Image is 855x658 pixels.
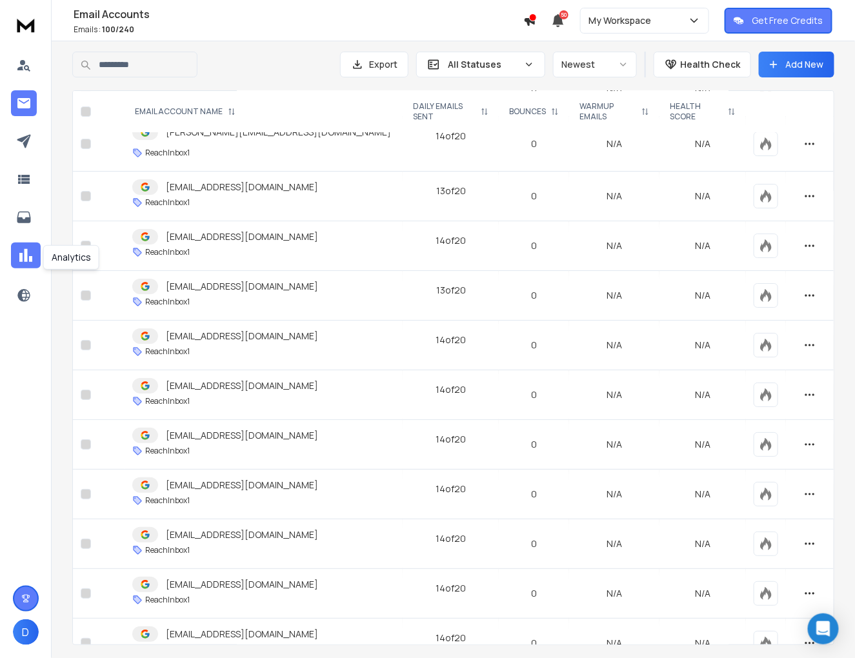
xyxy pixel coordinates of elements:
p: BOUNCES [509,106,546,117]
button: D [13,619,39,645]
p: HEALTH SCORE [670,101,722,122]
p: WARMUP EMAILS [579,101,636,122]
span: 50 [559,10,568,19]
h1: Email Accounts [74,6,523,22]
p: Get Free Credits [752,14,823,27]
p: DAILY EMAILS SENT [413,101,476,122]
div: Analytics [43,245,99,270]
p: My Workspace [588,14,656,27]
p: Emails : [74,25,523,35]
div: Open Intercom Messenger [808,613,839,644]
button: Get Free Credits [725,8,832,34]
div: EMAIL ACCOUNT NAME [135,106,236,117]
img: logo [13,13,39,37]
span: 100 / 240 [102,24,134,35]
